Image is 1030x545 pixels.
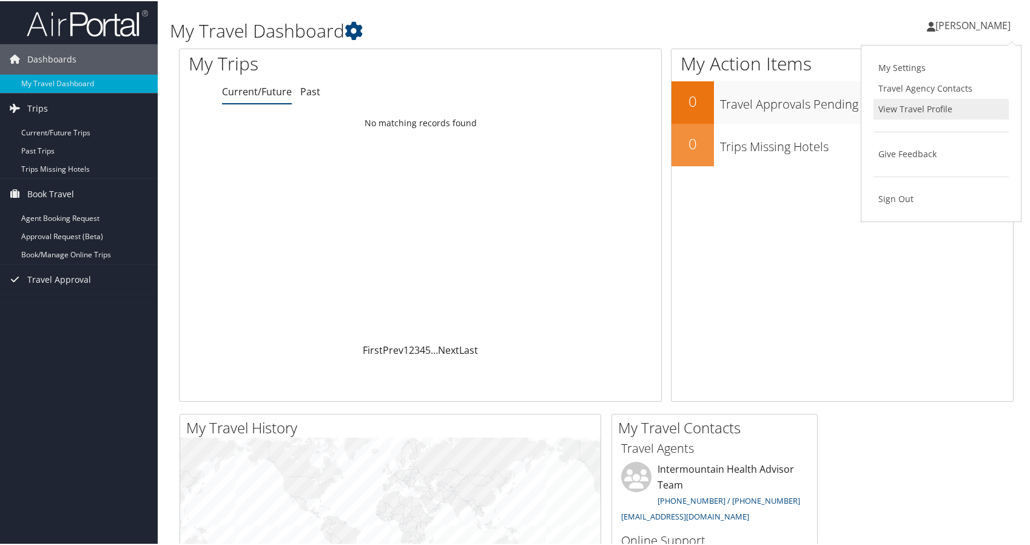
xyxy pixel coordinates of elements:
[409,342,414,356] a: 2
[383,342,403,356] a: Prev
[873,77,1009,98] a: Travel Agency Contacts
[27,178,74,208] span: Book Travel
[658,494,800,505] a: [PHONE_NUMBER] / [PHONE_NUMBER]
[873,98,1009,118] a: View Travel Profile
[935,18,1011,31] span: [PERSON_NAME]
[672,50,1013,75] h1: My Action Items
[615,461,814,526] li: Intermountain Health Advisor Team
[873,143,1009,163] a: Give Feedback
[414,342,420,356] a: 3
[180,111,661,133] td: No matching records found
[431,342,438,356] span: …
[621,439,808,456] h3: Travel Agents
[672,123,1013,165] a: 0Trips Missing Hotels
[927,6,1023,42] a: [PERSON_NAME]
[363,342,383,356] a: First
[873,56,1009,77] a: My Settings
[618,416,817,437] h2: My Travel Contacts
[27,92,48,123] span: Trips
[672,132,714,153] h2: 0
[459,342,478,356] a: Last
[438,342,459,356] a: Next
[170,17,738,42] h1: My Travel Dashboard
[720,131,1013,154] h3: Trips Missing Hotels
[720,89,1013,112] h3: Travel Approvals Pending (Advisor Booked)
[873,188,1009,208] a: Sign Out
[222,84,292,97] a: Current/Future
[403,342,409,356] a: 1
[27,263,91,294] span: Travel Approval
[300,84,320,97] a: Past
[672,80,1013,123] a: 0Travel Approvals Pending (Advisor Booked)
[27,8,148,36] img: airportal-logo.png
[27,43,76,73] span: Dashboards
[672,90,714,110] h2: 0
[621,510,749,521] a: [EMAIL_ADDRESS][DOMAIN_NAME]
[420,342,425,356] a: 4
[189,50,451,75] h1: My Trips
[186,416,601,437] h2: My Travel History
[425,342,431,356] a: 5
